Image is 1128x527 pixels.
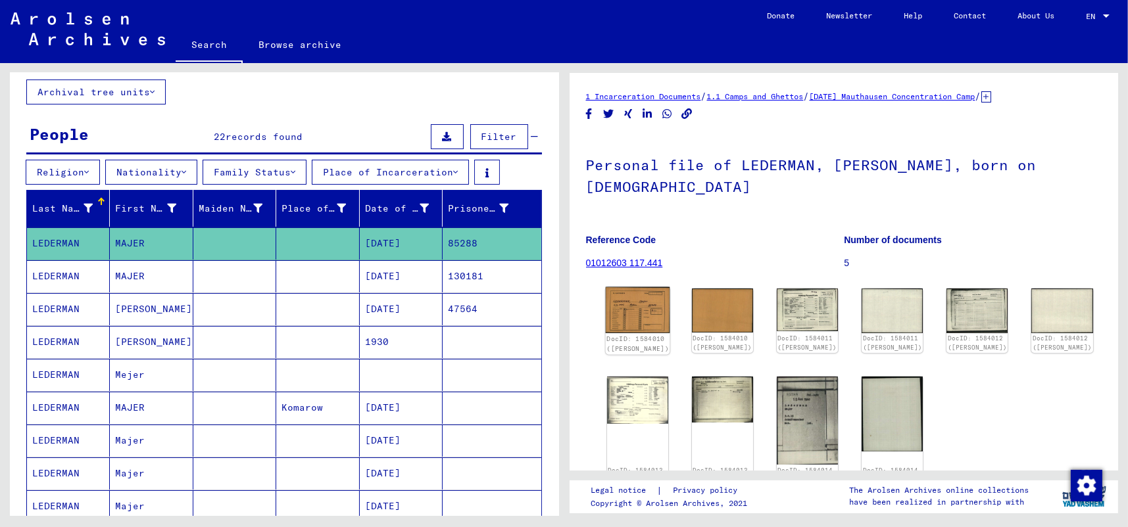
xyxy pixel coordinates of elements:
[360,227,443,260] mat-cell: [DATE]
[1071,470,1102,501] img: Zustimmung ändern
[32,202,93,216] div: Last Name
[844,235,942,245] b: Number of documents
[199,198,279,219] div: Maiden Name
[27,457,110,490] mat-cell: LEDERMAN
[32,198,109,219] div: Last Name
[443,227,541,260] mat-cell: 85288
[1086,11,1095,21] mat-select-trigger: EN
[360,490,443,522] mat-cell: [DATE]
[692,377,753,423] img: 002.jpg
[586,258,663,268] a: 01012603 117.441
[810,91,975,101] a: [DATE] Mauthausen Concentration Camp
[443,190,541,227] mat-header-cell: Prisoner #
[243,29,357,60] a: Browse archive
[193,190,276,227] mat-header-cell: Maiden Name
[226,131,303,143] span: records found
[110,457,193,490] mat-cell: Majer
[680,106,694,122] button: Copy link
[862,377,923,451] img: 002.jpg
[1033,334,1092,351] a: DocID: 1584012 ([PERSON_NAME])
[862,288,923,333] img: 002.jpg
[948,334,1007,351] a: DocID: 1584012 ([PERSON_NAME])
[693,467,752,483] a: DocID: 1584013 ([PERSON_NAME])
[27,359,110,391] mat-cell: LEDERMAN
[214,131,226,143] span: 22
[1060,480,1109,513] img: yv_logo.png
[443,260,541,292] mat-cell: 130181
[110,326,193,358] mat-cell: [PERSON_NAME]
[176,29,243,63] a: Search
[777,288,838,331] img: 001.jpg
[448,202,508,216] div: Prisoner #
[360,392,443,424] mat-cell: [DATE]
[849,496,1029,508] p: have been realized in partnership with
[26,80,166,104] button: Archival tree units
[360,457,443,490] mat-cell: [DATE]
[203,160,307,185] button: Family Status
[622,106,635,122] button: Share on Xing
[975,90,981,102] span: /
[608,467,667,483] a: DocID: 1584013 ([PERSON_NAME])
[199,202,262,216] div: Maiden Name
[692,288,753,332] img: 002.jpg
[586,135,1102,214] h1: Personal file of LEDERMAN, [PERSON_NAME], born on [DEMOGRAPHIC_DATA]
[660,106,674,122] button: Share on WhatsApp
[110,260,193,292] mat-cell: MAJER
[26,160,100,185] button: Religion
[849,484,1029,496] p: The Arolsen Archives online collections
[365,198,445,219] div: Date of Birth
[27,293,110,325] mat-cell: LEDERMAN
[777,334,837,351] a: DocID: 1584011 ([PERSON_NAME])
[110,227,193,260] mat-cell: MAJER
[27,490,110,522] mat-cell: LEDERMAN
[115,198,192,219] div: First Name
[777,377,838,465] img: 001.jpg
[641,106,654,122] button: Share on LinkedIn
[605,287,670,333] img: 001.jpg
[693,334,752,351] a: DocID: 1584010 ([PERSON_NAME])
[946,288,1008,333] img: 001.jpg
[105,160,197,185] button: Nationality
[443,293,541,325] mat-cell: 47564
[448,198,525,219] div: Prisoner #
[707,91,804,101] a: 1.1 Camps and Ghettos
[30,122,89,146] div: People
[582,106,596,122] button: Share on Facebook
[586,91,701,101] a: 1 Incarceration Documents
[282,202,345,216] div: Place of Birth
[607,377,668,424] img: 001.jpg
[602,106,616,122] button: Share on Twitter
[110,392,193,424] mat-cell: MAJER
[110,293,193,325] mat-cell: [PERSON_NAME]
[27,424,110,457] mat-cell: LEDERMAN
[282,198,362,219] div: Place of Birth
[606,335,669,352] a: DocID: 1584010 ([PERSON_NAME])
[586,235,656,245] b: Reference Code
[27,260,110,292] mat-cell: LEDERMAN
[360,424,443,457] mat-cell: [DATE]
[360,260,443,292] mat-cell: [DATE]
[27,190,110,227] mat-header-cell: Last Name
[110,190,193,227] mat-header-cell: First Name
[804,90,810,102] span: /
[844,256,1102,270] p: 5
[1031,288,1092,333] img: 002.jpg
[470,124,528,149] button: Filter
[662,484,753,497] a: Privacy policy
[481,131,517,143] span: Filter
[591,484,656,497] a: Legal notice
[110,424,193,457] mat-cell: Majer
[360,293,443,325] mat-cell: [DATE]
[777,467,837,483] a: DocID: 1584014 ([PERSON_NAME])
[11,12,165,45] img: Arolsen_neg.svg
[110,490,193,522] mat-cell: Majer
[27,227,110,260] mat-cell: LEDERMAN
[365,202,429,216] div: Date of Birth
[312,160,469,185] button: Place of Incarceration
[591,497,753,509] p: Copyright © Arolsen Archives, 2021
[863,334,922,351] a: DocID: 1584011 ([PERSON_NAME])
[27,392,110,424] mat-cell: LEDERMAN
[701,90,707,102] span: /
[110,359,193,391] mat-cell: Mejer
[591,484,753,497] div: |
